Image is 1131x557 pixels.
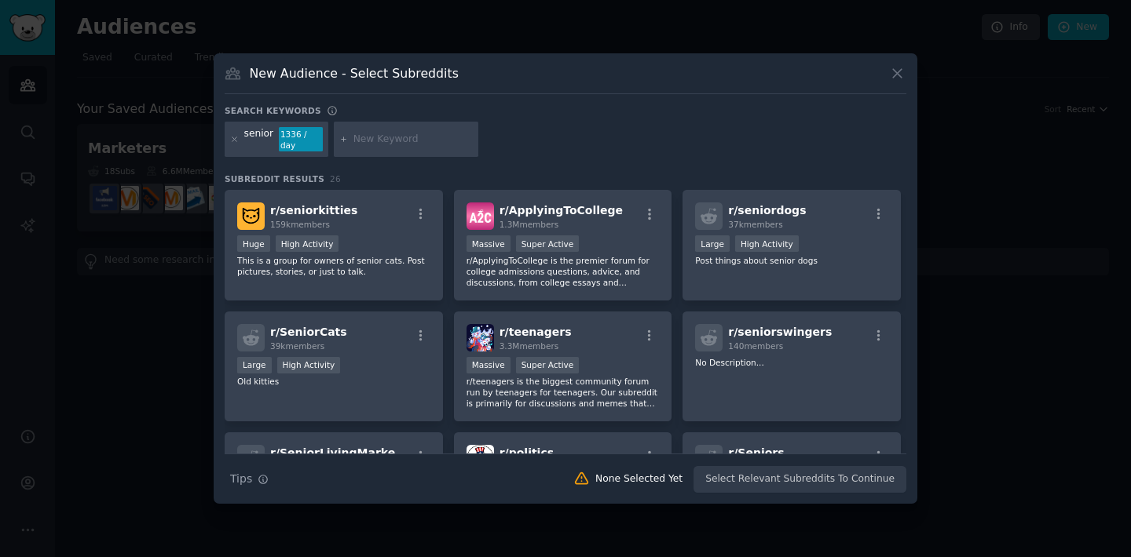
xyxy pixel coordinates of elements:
[270,220,330,229] span: 159k members
[230,471,252,487] span: Tips
[467,357,511,373] div: Massive
[225,105,321,116] h3: Search keywords
[516,235,580,252] div: Super Active
[277,357,341,373] div: High Activity
[467,445,494,472] img: politics
[270,341,324,351] span: 39k members
[728,326,832,338] span: r/ seniorswingers
[270,204,357,217] span: r/ seniorkitties
[500,446,554,459] span: r/ politics
[728,220,782,229] span: 37k members
[695,235,730,252] div: Large
[244,127,274,152] div: senior
[595,472,683,486] div: None Selected Yet
[728,341,783,351] span: 140 members
[500,220,559,229] span: 1.3M members
[500,326,572,338] span: r/ teenagers
[500,341,559,351] span: 3.3M members
[225,173,324,184] span: Subreddit Results
[467,376,660,409] p: r/teenagers is the biggest community forum run by teenagers for teenagers. Our subreddit is prima...
[279,127,323,152] div: 1336 / day
[728,446,784,459] span: r/ Seniors
[353,133,473,147] input: New Keyword
[270,446,420,459] span: r/ SeniorLivingMarketing
[276,235,339,252] div: High Activity
[225,465,274,493] button: Tips
[237,255,430,277] p: This is a group for owners of senior cats. Post pictures, stories, or just to talk.
[237,235,270,252] div: Huge
[330,174,341,184] span: 26
[500,204,623,217] span: r/ ApplyingToCollege
[467,235,511,252] div: Massive
[728,204,806,217] span: r/ seniordogs
[467,324,494,351] img: teenagers
[735,235,799,252] div: High Activity
[516,357,580,373] div: Super Active
[237,376,430,387] p: Old kitties
[695,255,888,266] p: Post things about senior dogs
[237,202,265,230] img: seniorkitties
[467,255,660,288] p: r/ApplyingToCollege is the premier forum for college admissions questions, advice, and discussion...
[695,357,888,368] p: No Description...
[237,357,272,373] div: Large
[270,326,347,338] span: r/ SeniorCats
[250,65,459,82] h3: New Audience - Select Subreddits
[467,202,494,230] img: ApplyingToCollege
